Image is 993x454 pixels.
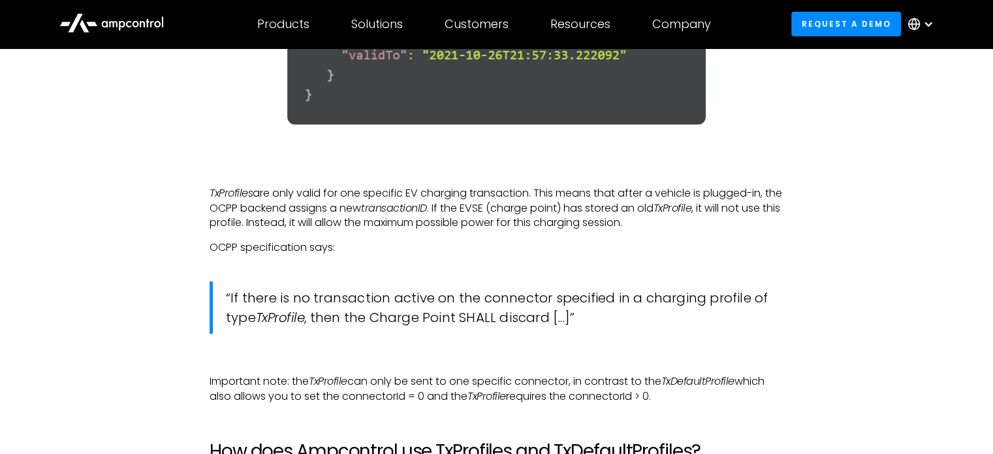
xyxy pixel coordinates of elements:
div: Customers [445,17,509,31]
em: TxProfile [256,308,305,327]
div: Company [652,17,711,31]
em: TxProfile [654,201,692,216]
em: TxDefaultProfile [661,374,734,389]
em: transactionID [361,201,427,216]
p: are only valid for one specific EV charging transaction. This means that after a vehicle is plugg... [210,186,783,230]
div: Resources [550,17,610,31]
div: Solutions [351,17,403,31]
em: TxProfiles [210,186,253,201]
em: TxProfile [309,374,347,389]
div: Products [257,17,309,31]
p: OCPP specification says: [210,240,783,255]
em: TxProfile [467,389,506,404]
p: ‍ Important note: the can only be sent to one specific connector, in contrast to the which also a... [210,360,783,404]
a: Request a demo [791,12,901,36]
blockquote: “If there is no transaction active on the connector specified in a charging profile of type , the... [210,282,783,334]
p: ‍ [210,161,783,176]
